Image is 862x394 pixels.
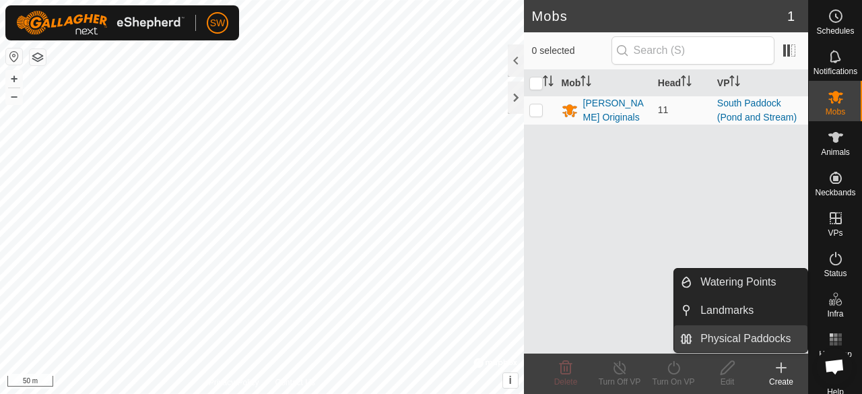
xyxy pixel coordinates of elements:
button: – [6,88,22,104]
span: Infra [827,310,843,318]
p-sorticon: Activate to sort [681,77,692,88]
span: Landmarks [700,302,754,319]
button: + [6,71,22,87]
span: Schedules [816,27,854,35]
span: Animals [821,148,850,156]
div: Turn On VP [646,376,700,388]
li: Watering Points [674,269,807,296]
span: 1 [787,6,795,26]
span: 11 [658,104,669,115]
span: SW [210,16,226,30]
button: Reset Map [6,48,22,65]
a: Open chat [816,348,853,385]
span: Physical Paddocks [700,331,791,347]
a: South Paddock (Pond and Stream) [717,98,797,123]
p-sorticon: Activate to sort [543,77,554,88]
div: Create [754,376,808,388]
span: 0 selected [532,44,611,58]
th: VP [712,70,808,96]
a: Watering Points [692,269,807,296]
p-sorticon: Activate to sort [581,77,591,88]
p-sorticon: Activate to sort [729,77,740,88]
span: Neckbands [815,189,855,197]
span: VPs [828,229,842,237]
span: Watering Points [700,274,776,290]
a: Physical Paddocks [692,325,807,352]
input: Search (S) [611,36,774,65]
span: Delete [554,377,578,387]
div: Edit [700,376,754,388]
span: Notifications [814,67,857,75]
li: Landmarks [674,297,807,324]
th: Mob [556,70,653,96]
th: Head [653,70,712,96]
img: Gallagher Logo [16,11,185,35]
span: Mobs [826,108,845,116]
li: Physical Paddocks [674,325,807,352]
button: i [503,373,518,388]
button: Map Layers [30,49,46,65]
span: Heatmap [819,350,852,358]
a: Landmarks [692,297,807,324]
span: Status [824,269,847,277]
a: Contact Us [275,376,314,389]
div: [PERSON_NAME] Originals [583,96,647,125]
span: i [508,374,511,386]
h2: Mobs [532,8,787,24]
div: Turn Off VP [593,376,646,388]
a: Privacy Policy [209,376,259,389]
